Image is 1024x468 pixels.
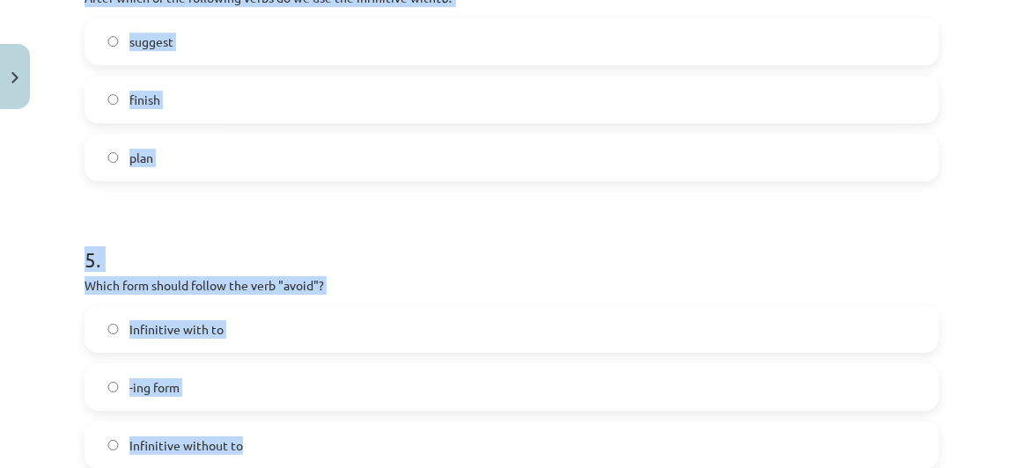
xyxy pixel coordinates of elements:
span: finish [129,91,160,109]
span: suggest [129,33,173,51]
input: Infinitive with to [107,324,119,335]
span: plan [129,149,153,167]
input: finish [107,94,119,106]
p: Which form should follow the verb "avoid"? [85,276,939,295]
img: icon-close-lesson-0947bae3869378f0d4975bcd49f059093ad1ed9edebbc8119c70593378902aed.svg [11,72,18,84]
span: Infinitive with to [129,320,224,339]
input: suggest [107,36,119,48]
h1: 5 . [85,216,939,271]
span: Infinitive without to [129,436,243,455]
input: plan [107,152,119,164]
input: Infinitive without to [107,440,119,451]
input: -ing form [107,382,119,393]
span: -ing form [129,378,180,397]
